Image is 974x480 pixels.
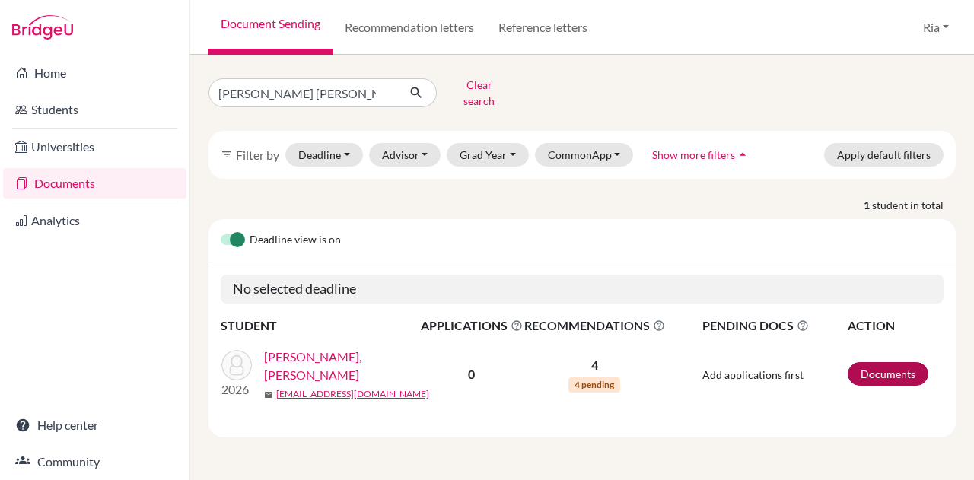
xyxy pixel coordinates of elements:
[702,316,846,335] span: PENDING DOCS
[848,362,928,386] a: Documents
[468,367,475,381] b: 0
[208,78,397,107] input: Find student by name...
[3,410,186,440] a: Help center
[847,316,944,335] th: ACTION
[221,380,252,399] p: 2026
[421,316,523,335] span: APPLICATIONS
[236,148,279,162] span: Filter by
[652,148,735,161] span: Show more filters
[824,143,944,167] button: Apply default filters
[535,143,634,167] button: CommonApp
[447,143,529,167] button: Grad Year
[369,143,441,167] button: Advisor
[735,147,750,162] i: arrow_drop_up
[221,350,252,380] img: Josephine Goestiadji, Cheryl
[437,73,521,113] button: Clear search
[285,143,363,167] button: Deadline
[221,148,233,161] i: filter_list
[864,197,872,213] strong: 1
[264,348,431,384] a: [PERSON_NAME], [PERSON_NAME]
[872,197,956,213] span: student in total
[3,205,186,236] a: Analytics
[250,231,341,250] span: Deadline view is on
[568,377,620,393] span: 4 pending
[3,447,186,477] a: Community
[3,168,186,199] a: Documents
[221,275,944,304] h5: No selected deadline
[276,387,429,401] a: [EMAIL_ADDRESS][DOMAIN_NAME]
[524,356,665,374] p: 4
[3,132,186,162] a: Universities
[3,94,186,125] a: Students
[3,58,186,88] a: Home
[639,143,763,167] button: Show more filtersarrow_drop_up
[524,316,665,335] span: RECOMMENDATIONS
[221,316,420,335] th: STUDENT
[916,13,956,42] button: Ria
[702,368,804,381] span: Add applications first
[264,390,273,399] span: mail
[12,15,73,40] img: Bridge-U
